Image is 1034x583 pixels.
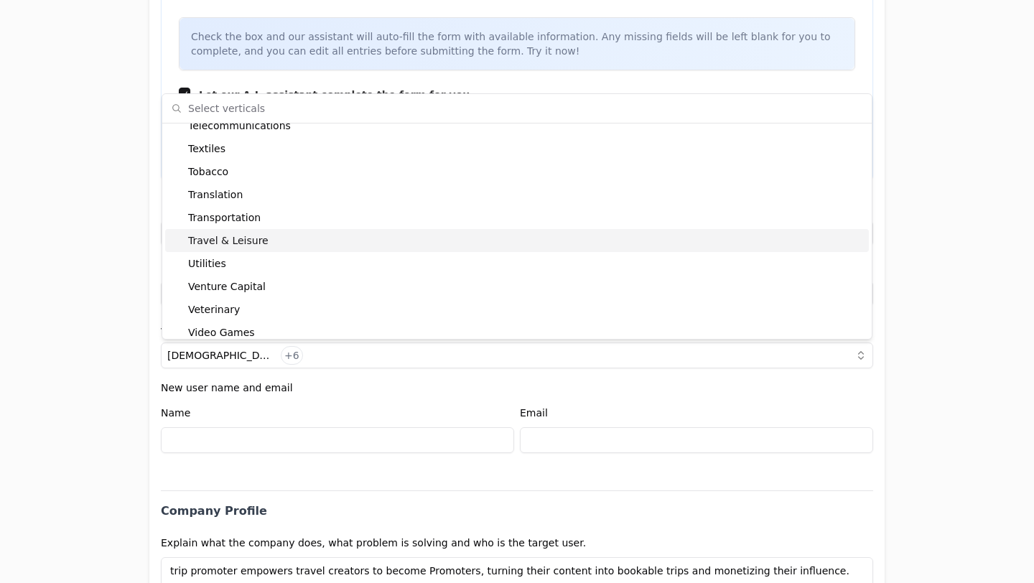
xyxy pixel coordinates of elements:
[162,123,872,339] div: Suggestions
[161,490,873,520] h2: Company Profile
[161,200,190,212] label: Name
[165,252,869,275] div: Utilities
[199,88,546,102] span: Let our A.I. assistant complete the form for you.
[167,348,275,363] p: [DEMOGRAPHIC_DATA]
[161,327,873,337] label: Verticals
[165,114,869,137] div: Telecommunications
[165,183,869,206] div: Translation
[161,537,586,549] label: Explain what the company does, what problem is solving and who is the target user.
[165,160,869,183] div: Tobacco
[161,220,873,246] input: Enter the name
[165,275,869,298] div: Venture Capital
[161,261,218,272] label: Description
[165,229,869,252] div: Travel & Leisure
[520,407,548,419] label: Email
[165,321,869,344] div: Video Games
[165,206,869,229] div: Transportation
[161,407,190,419] label: Name
[161,281,873,307] input: Enter the description
[281,346,303,365] button: +6
[161,383,873,393] label: New user name and email
[165,298,869,321] div: Veterinary
[165,137,869,160] div: Textiles
[188,94,863,123] input: Select verticals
